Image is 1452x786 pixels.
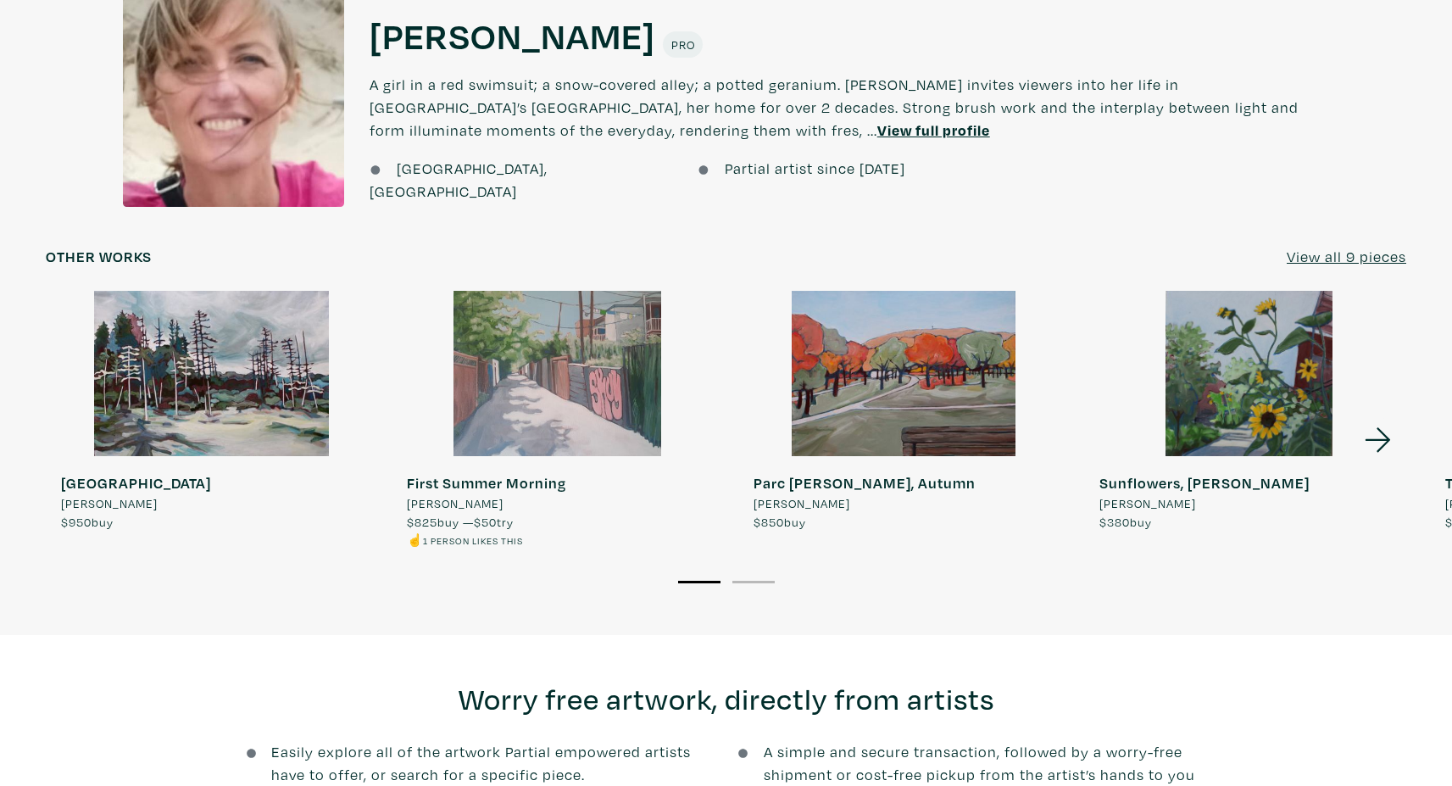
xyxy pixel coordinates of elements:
span: $825 [407,514,437,530]
span: buy [61,514,114,530]
u: View all 9 pieces [1287,247,1406,266]
strong: Sunflowers, [PERSON_NAME] [1099,473,1310,493]
span: buy — try [407,514,514,530]
li: ☝️ [407,531,566,549]
span: $850 [754,514,784,530]
span: [PERSON_NAME] [754,494,850,513]
span: Pro [670,36,695,53]
span: [PERSON_NAME] [407,494,503,513]
h6: Other works [46,248,152,266]
strong: Parc [PERSON_NAME], Autumn [754,473,976,493]
span: buy [1099,514,1152,530]
span: $50 [474,514,497,530]
a: First Summer Morning [PERSON_NAME] $825buy —$50try ☝️1 person likes this [392,291,722,549]
a: View full profile [877,120,990,140]
strong: First Summer Morning [407,473,566,493]
span: [GEOGRAPHIC_DATA], [GEOGRAPHIC_DATA] [370,159,548,201]
a: [GEOGRAPHIC_DATA] [PERSON_NAME] $950buy [46,291,376,531]
span: $380 [1099,514,1130,530]
button: 1 of 2 [678,581,720,583]
a: [PERSON_NAME] [370,12,655,58]
p: A girl in a red swimsuit; a snow-covered alley; a potted geranium. [PERSON_NAME] invites viewers ... [370,58,1329,157]
span: [PERSON_NAME] [1099,494,1196,513]
span: $950 [61,514,92,530]
span: [PERSON_NAME] [61,494,158,513]
button: 2 of 2 [732,581,775,583]
small: 1 person likes this [423,534,523,547]
strong: [GEOGRAPHIC_DATA] [61,473,211,493]
a: View all 9 pieces [1287,245,1406,268]
a: Sunflowers, [PERSON_NAME] [PERSON_NAME] $380buy [1084,291,1415,531]
a: Parc [PERSON_NAME], Autumn [PERSON_NAME] $850buy [738,291,1069,531]
span: buy [754,514,806,530]
span: Partial artist since [DATE] [725,159,905,178]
